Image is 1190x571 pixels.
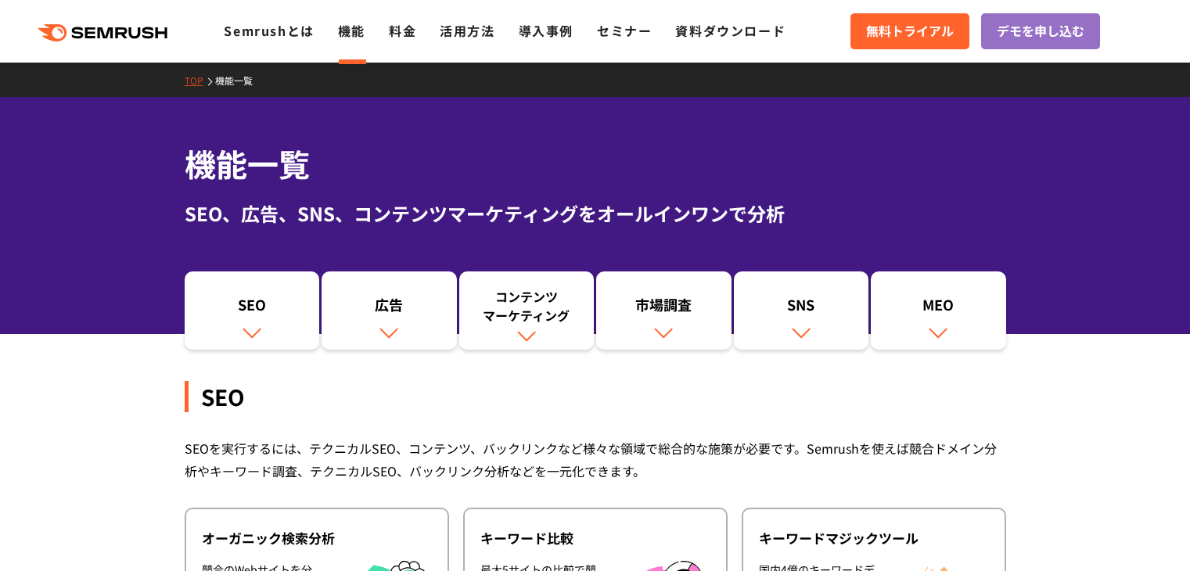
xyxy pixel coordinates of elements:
a: コンテンツマーケティング [459,271,595,350]
div: キーワードマジックツール [759,529,989,548]
a: Semrushとは [224,21,314,40]
a: SEO [185,271,320,350]
a: 資料ダウンロード [675,21,786,40]
div: SEO [192,295,312,321]
div: コンテンツ マーケティング [467,287,587,325]
a: 無料トライアル [850,13,969,49]
div: SEO [185,381,1006,412]
a: 市場調査 [596,271,732,350]
div: MEO [879,295,998,321]
div: SEO、広告、SNS、コンテンツマーケティングをオールインワンで分析 [185,199,1006,228]
div: SNS [742,295,861,321]
span: デモを申し込む [997,21,1084,41]
div: SEOを実行するには、テクニカルSEO、コンテンツ、バックリンクなど様々な領域で総合的な施策が必要です。Semrushを使えば競合ドメイン分析やキーワード調査、テクニカルSEO、バックリンク分析... [185,437,1006,483]
a: TOP [185,74,215,87]
a: 広告 [322,271,457,350]
a: MEO [871,271,1006,350]
a: セミナー [597,21,652,40]
h1: 機能一覧 [185,141,1006,187]
a: デモを申し込む [981,13,1100,49]
a: 機能一覧 [215,74,264,87]
a: SNS [734,271,869,350]
a: 料金 [389,21,416,40]
div: 市場調査 [604,295,724,321]
div: キーワード比較 [480,529,710,548]
div: 広告 [329,295,449,321]
a: 機能 [338,21,365,40]
span: 無料トライアル [866,21,954,41]
a: 導入事例 [519,21,573,40]
div: オーガニック検索分析 [202,529,432,548]
a: 活用方法 [440,21,494,40]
